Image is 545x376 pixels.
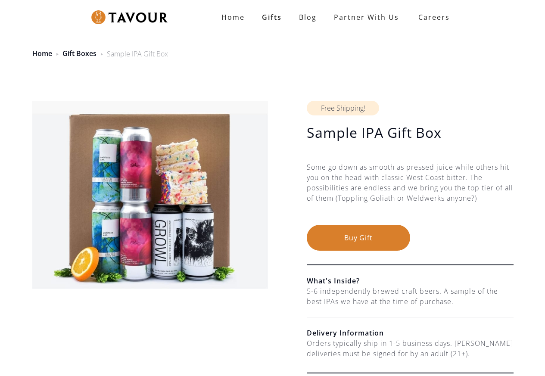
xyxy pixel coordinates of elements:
button: Buy Gift [307,225,410,251]
div: Free Shipping! [307,101,379,115]
h6: What's Inside? [307,276,514,286]
div: Orders typically ship in 1-5 business days. [PERSON_NAME] deliveries must be signed for by an adu... [307,338,514,359]
a: Gift Boxes [62,49,97,58]
a: Home [32,49,52,58]
a: Gifts [253,9,290,26]
a: partner with us [325,9,408,26]
a: Home [213,9,253,26]
div: Some go down as smooth as pressed juice while others hit you on the head with classic West Coast ... [307,162,514,225]
h6: Delivery Information [307,328,514,338]
div: 5-6 independently brewed craft beers. A sample of the best IPAs we have at the time of purchase. [307,286,514,307]
h1: Sample IPA Gift Box [307,124,514,141]
a: Blog [290,9,325,26]
a: Careers [408,5,456,29]
strong: Careers [418,9,450,26]
div: Sample IPA Gift Box [107,49,168,59]
strong: Home [221,12,245,22]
